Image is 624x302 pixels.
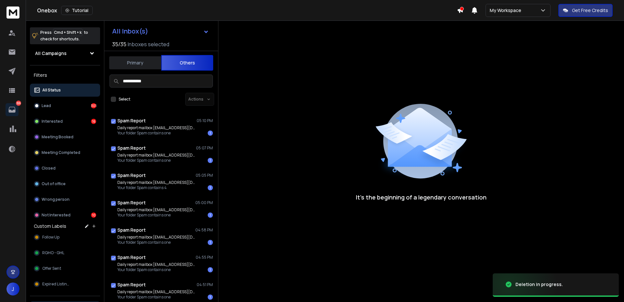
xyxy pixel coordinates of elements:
label: Select [119,97,130,102]
p: Interested [42,119,63,124]
p: Daily report mailbox [EMAIL_ADDRESS][DOMAIN_NAME] folder [117,235,195,240]
div: 10 [91,213,96,218]
button: Get Free Credits [558,4,613,17]
p: Daily report mailbox [EMAIL_ADDRESS][DOMAIN_NAME] folder [117,125,195,130]
button: J [6,282,19,295]
div: 1 [208,213,213,218]
p: Your folder Spam contains one [117,295,195,300]
p: Your folder Spam contains one [117,158,195,163]
p: Daily report mailbox [EMAIL_ADDRESS][DOMAIN_NAME] folder [117,153,195,158]
p: Get Free Credits [572,7,608,14]
h3: Inboxes selected [128,40,169,48]
p: 04:51 PM [197,282,213,287]
h1: All Inbox(s) [112,28,148,34]
p: All Status [42,88,61,93]
span: Follow Up [42,235,59,240]
button: Closed [30,162,100,175]
h1: Spam Report [117,227,146,233]
p: Meeting Booked [42,134,73,140]
button: Primary [109,56,161,70]
button: Wrong person [30,193,100,206]
p: Daily report mailbox [EMAIL_ADDRESS][DOMAIN_NAME] folder [117,207,195,213]
p: My Workspace [490,7,524,14]
div: 1 [208,267,213,272]
p: 04:55 PM [196,255,213,260]
span: Cmd + Shift + k [53,29,83,36]
div: 301 [91,103,96,108]
button: Not Interested10 [30,209,100,222]
h1: Spam Report [117,199,146,206]
h1: Spam Report [117,172,146,179]
button: Out of office [30,177,100,190]
p: Daily report mailbox [EMAIL_ADDRESS][DOMAIN_NAME] folder [117,289,195,295]
p: Your folder Spam contains one [117,267,195,272]
div: 1 [208,130,213,136]
h3: Custom Labels [34,223,66,229]
p: Your folder Spam contains one [117,240,195,245]
div: 1 [208,185,213,190]
div: Deletion in progress. [515,281,563,288]
p: Meeting Completed [42,150,80,155]
div: 16 [91,119,96,124]
p: Daily report mailbox [EMAIL_ADDRESS][DOMAIN_NAME] folder [117,180,195,185]
button: Tutorial [61,6,93,15]
p: Your folder Spam contains one [117,130,195,136]
p: Lead [42,103,51,108]
span: Offer Sent [42,266,61,271]
p: Not Interested [42,213,71,218]
button: Meeting Completed [30,146,100,159]
button: Meeting Booked [30,130,100,144]
h1: Spam Report [117,281,146,288]
p: 05:00 PM [195,200,213,205]
p: Closed [42,166,56,171]
button: Follow Up [30,231,100,244]
div: 1 [208,295,213,300]
p: Wrong person [42,197,70,202]
div: 1 [208,158,213,163]
div: 1 [208,240,213,245]
h1: Spam Report [117,254,146,261]
h3: Filters [30,71,100,80]
div: Onebox [37,6,457,15]
button: All Status [30,84,100,97]
a: 329 [6,103,19,116]
button: Others [161,55,213,71]
p: 329 [16,101,21,106]
p: Out of office [42,181,66,186]
p: 05:05 PM [196,173,213,178]
span: Expired Listing [42,281,70,287]
p: 04:58 PM [195,227,213,233]
button: Lead301 [30,99,100,112]
p: Daily report mailbox [EMAIL_ADDRESS][DOMAIN_NAME] folder [117,262,195,267]
p: 05:10 PM [197,118,213,123]
p: It’s the beginning of a legendary conversation [356,193,487,202]
p: Your folder Spam contains one [117,213,195,218]
h1: Spam Report [117,117,146,124]
p: Press to check for shortcuts. [40,29,88,42]
button: Expired Listing [30,278,100,291]
button: All Inbox(s) [107,25,214,38]
p: Your folder Spam contains 4 [117,185,195,190]
button: All Campaigns [30,47,100,60]
button: RGHO - GHL [30,246,100,259]
span: 35 / 35 [112,40,126,48]
button: Interested16 [30,115,100,128]
h1: Spam Report [117,145,146,151]
span: RGHO - GHL [42,250,64,255]
p: 05:07 PM [196,145,213,151]
button: Offer Sent [30,262,100,275]
h1: All Campaigns [35,50,67,57]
